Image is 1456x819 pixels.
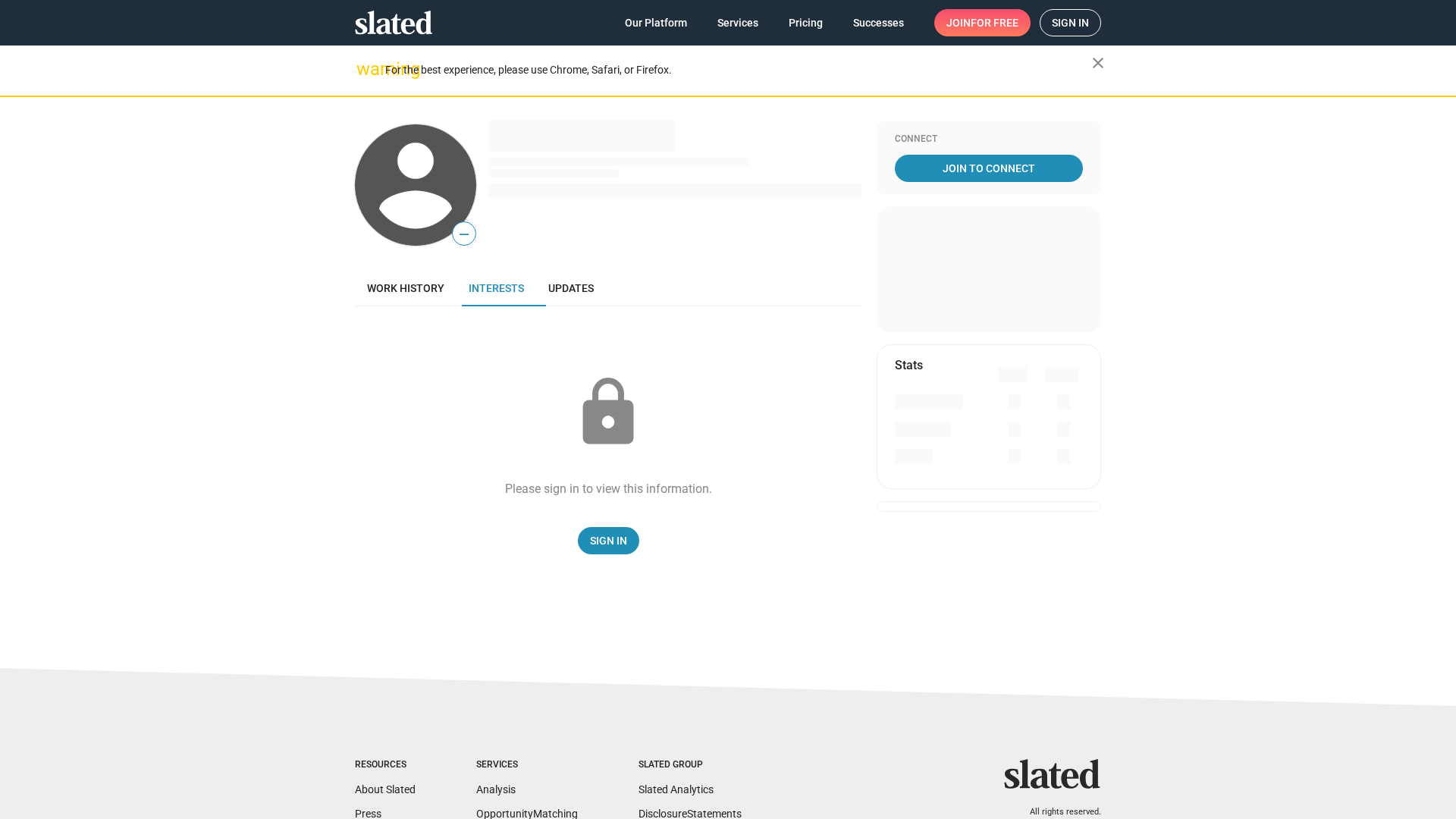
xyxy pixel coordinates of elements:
[476,783,516,795] a: Analysis
[639,783,714,795] a: Slated Analytics
[1040,9,1101,36] a: Sign in
[536,270,606,306] a: Updates
[934,9,1031,36] a: Joinfor free
[367,282,444,294] span: Work history
[639,759,742,771] div: Slated Group
[853,9,904,36] span: Successes
[613,9,699,36] a: Our Platform
[717,9,758,36] span: Services
[355,759,416,771] div: Resources
[548,282,594,294] span: Updates
[946,9,1018,36] span: Join
[355,783,416,795] a: About Slated
[1089,54,1107,72] mat-icon: close
[590,527,627,554] span: Sign In
[895,357,923,373] mat-card-title: Stats
[971,9,1018,36] span: for free
[385,60,1092,80] div: For the best experience, please use Chrome, Safari, or Firefox.
[895,133,1083,146] div: Connect
[705,9,770,36] a: Services
[789,9,823,36] span: Pricing
[476,759,578,771] div: Services
[457,270,536,306] a: Interests
[1052,10,1089,36] span: Sign in
[453,224,475,244] span: —
[895,155,1083,182] a: Join To Connect
[355,270,457,306] a: Work history
[777,9,835,36] a: Pricing
[570,375,646,450] mat-icon: lock
[841,9,916,36] a: Successes
[469,282,524,294] span: Interests
[578,527,639,554] a: Sign In
[505,481,712,497] div: Please sign in to view this information.
[625,9,687,36] span: Our Platform
[356,60,375,78] mat-icon: warning
[898,155,1080,182] span: Join To Connect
